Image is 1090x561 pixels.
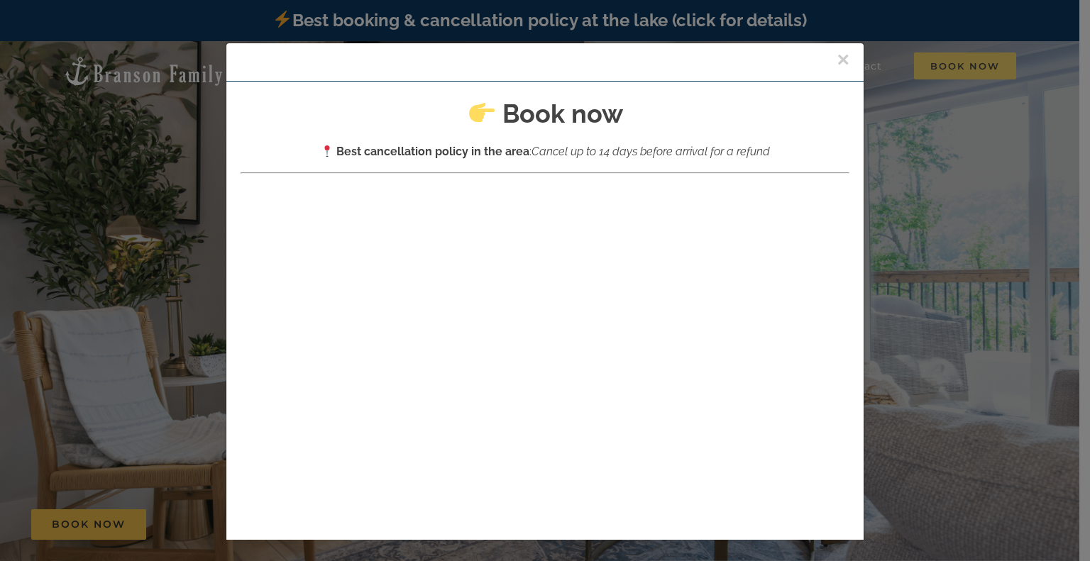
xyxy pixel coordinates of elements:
button: Close [837,49,849,70]
strong: Best cancellation policy in the area [336,145,529,158]
img: 👉 [469,100,495,126]
em: Cancel up to 14 days before arrival for a refund [532,145,770,158]
p: : [241,143,849,161]
strong: Book now [502,99,623,128]
img: 📍 [321,145,333,157]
